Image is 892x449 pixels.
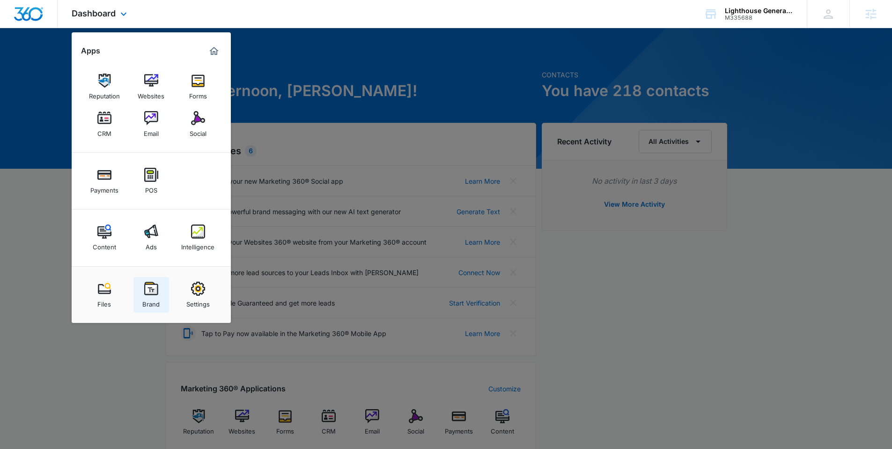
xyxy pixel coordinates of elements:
div: account name [725,7,793,15]
a: Forms [180,69,216,105]
img: logo_orange.svg [15,15,22,22]
div: Content [93,239,116,251]
div: Keywords by Traffic [103,55,158,61]
a: Marketing 360® Dashboard [206,44,221,59]
h2: Apps [81,46,100,55]
a: Websites [133,69,169,105]
img: website_grey.svg [15,24,22,32]
div: Domain Overview [36,55,84,61]
a: Social [180,106,216,142]
div: CRM [97,125,111,137]
a: Reputation [87,69,122,105]
a: POS [133,163,169,199]
div: Settings [186,296,210,308]
div: Brand [142,296,160,308]
div: Reputation [89,88,120,100]
a: Brand [133,277,169,313]
img: tab_keywords_by_traffic_grey.svg [93,54,101,62]
div: Forms [189,88,207,100]
div: Websites [138,88,164,100]
a: Intelligence [180,220,216,255]
div: Payments [90,182,118,194]
a: CRM [87,106,122,142]
a: Files [87,277,122,313]
div: Social [190,125,206,137]
a: Settings [180,277,216,313]
div: Intelligence [181,239,214,251]
a: Ads [133,220,169,255]
a: Email [133,106,169,142]
span: Dashboard [72,8,116,18]
a: Content [87,220,122,255]
div: Files [97,296,111,308]
div: Domain: [DOMAIN_NAME] [24,24,103,32]
div: v 4.0.25 [26,15,46,22]
div: Ads [146,239,157,251]
a: Payments [87,163,122,199]
div: Email [144,125,159,137]
div: POS [145,182,157,194]
div: account id [725,15,793,21]
img: tab_domain_overview_orange.svg [25,54,33,62]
